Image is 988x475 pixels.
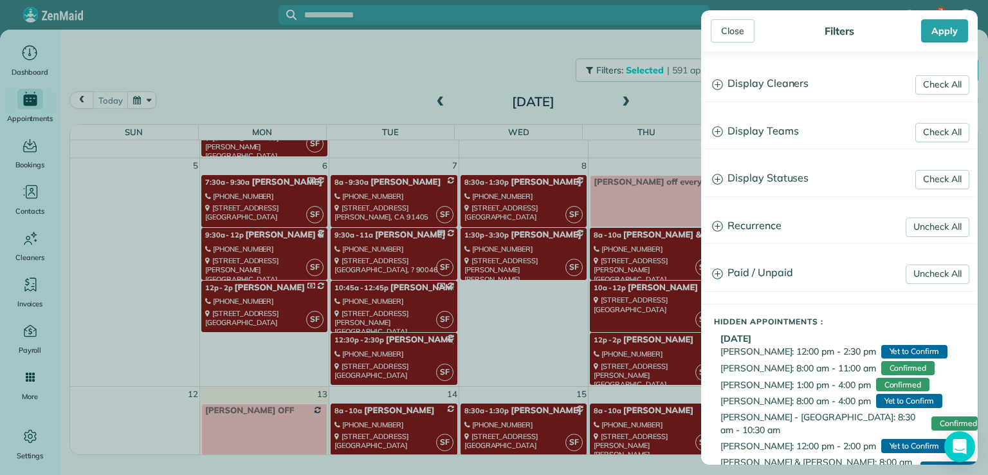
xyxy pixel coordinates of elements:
span: [PERSON_NAME]: 1:00 pm - 4:00 pm [720,378,871,391]
a: Display Statuses [702,162,977,195]
span: Yet to Confirm [876,394,942,408]
a: Uncheck All [906,265,969,284]
b: [DATE] [720,333,751,344]
span: Confirmed [881,361,935,375]
span: Confirmed [876,378,929,392]
a: Check All [915,123,969,142]
span: [PERSON_NAME] - [GEOGRAPHIC_DATA]: 8:30 am - 10:30 am [720,411,926,436]
a: Check All [915,75,969,95]
div: Open Intercom Messenger [944,431,975,462]
h5: Hidden Appointments : [714,317,978,326]
span: [PERSON_NAME]: 12:00 pm - 2:00 pm [720,440,876,452]
a: Paid / Unpaid [702,257,977,290]
a: Display Cleaners [702,68,977,100]
span: [PERSON_NAME]: 8:00 am - 4:00 pm [720,395,871,407]
a: Display Teams [702,115,977,148]
span: Yet to Confirm [881,439,947,453]
div: Close [711,19,755,42]
div: Apply [921,19,968,42]
div: Filters [821,24,858,37]
a: Check All [915,170,969,189]
a: Recurrence [702,210,977,243]
a: Uncheck All [906,218,969,237]
span: [PERSON_NAME]: 12:00 pm - 2:30 pm [720,345,876,358]
span: [PERSON_NAME]: 8:00 am - 11:00 am [720,362,876,375]
span: Confirmed [931,416,978,431]
span: Yet to Confirm [881,345,947,359]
